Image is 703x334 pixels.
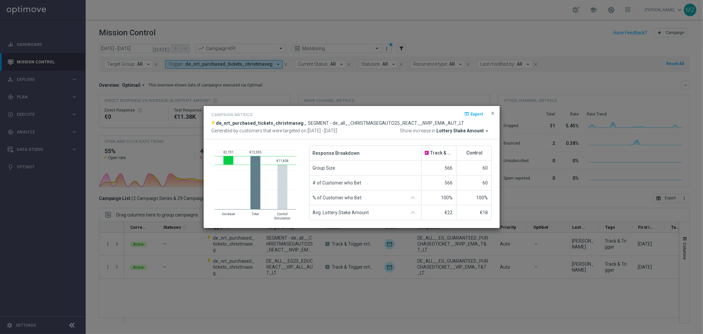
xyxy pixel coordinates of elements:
span: 566 [445,165,453,171]
span: [DATE] - [DATE] [308,128,337,133]
span: Response Breakdown [313,146,360,160]
span: Generated by customers that were targeted on [212,128,307,133]
h4: Campaign Metrics [212,113,253,117]
span: % of Customer who Bet [313,190,362,205]
i: open_in_browser [464,111,470,117]
span: close [490,111,496,116]
text: €2,191 [223,150,234,154]
img: gaussianGrey.svg [408,196,418,200]
span: €18 [480,210,488,215]
span: Lottery Stake Amount [437,128,484,134]
text: Total [251,212,259,216]
text: Increase [222,212,235,216]
span: 100% [441,195,453,200]
span: # of Customer who Bet [313,176,362,190]
span: 100% [477,195,488,200]
span: Export [471,112,483,116]
span: €22 [445,210,453,215]
span: Show increase in [400,128,436,134]
span: A [425,151,429,155]
span: Track & Trigger nrt_purchased_tickets [430,150,453,156]
button: Lottery Stake Amount arrow_drop_down [437,128,492,134]
span: 566 [445,180,453,185]
span: de_nrt_purchased_tickets_christmaseg [216,120,304,126]
span: Control [467,150,483,156]
text: €11,404 [277,159,289,163]
span: SEGMENT - de_all__CHRISTMASEGAUTO25_REACT__NVIP_EMA_AUT_LT [308,120,464,126]
text: Control Simulation [274,212,290,220]
i: arrow_drop_down [484,128,490,134]
span: 60 [483,165,488,171]
text: €13,595 [249,150,262,154]
button: open_in_browser Export [464,110,484,118]
span: 60 [483,180,488,185]
span: , [305,120,306,126]
img: gaussianGrey.svg [408,211,418,215]
span: Group Size [313,161,336,175]
span: Avg. Lottery Stake Amount [313,205,369,220]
